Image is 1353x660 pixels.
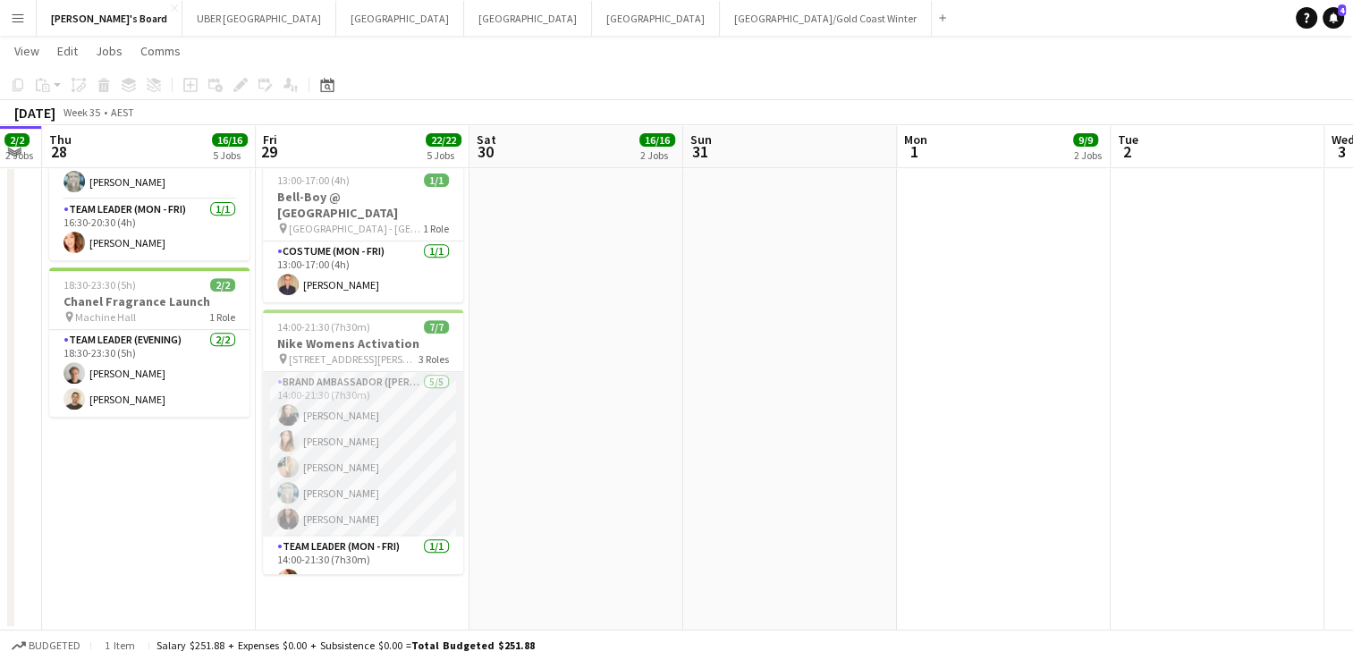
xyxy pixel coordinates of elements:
[263,241,463,302] app-card-role: Costume (Mon - Fri)1/113:00-17:00 (4h)[PERSON_NAME]
[901,141,927,162] span: 1
[59,106,104,119] span: Week 35
[89,39,130,63] a: Jobs
[1115,141,1138,162] span: 2
[904,131,927,148] span: Mon
[37,1,182,36] button: [PERSON_NAME]'s Board
[426,133,461,147] span: 22/22
[9,636,83,656] button: Budgeted
[260,141,277,162] span: 29
[477,131,496,148] span: Sat
[423,222,449,235] span: 1 Role
[156,639,535,652] div: Salary $251.88 + Expenses $0.00 + Subsistence $0.00 =
[1074,148,1102,162] div: 2 Jobs
[411,639,535,652] span: Total Budgeted $251.88
[96,43,123,59] span: Jobs
[14,43,39,59] span: View
[263,309,463,574] app-job-card: 14:00-21:30 (7h30m)7/7Nike Womens Activation [STREET_ADDRESS][PERSON_NAME]3 RolesBrand Ambassador...
[63,278,136,292] span: 18:30-23:30 (5h)
[209,310,235,324] span: 1 Role
[592,1,720,36] button: [GEOGRAPHIC_DATA]
[263,537,463,597] app-card-role: Team Leader (Mon - Fri)1/114:00-21:30 (7h30m)[PERSON_NAME]
[212,133,248,147] span: 16/16
[289,222,423,235] span: [GEOGRAPHIC_DATA] - [GEOGRAPHIC_DATA]
[464,1,592,36] button: [GEOGRAPHIC_DATA]
[640,148,674,162] div: 2 Jobs
[133,39,188,63] a: Comms
[289,352,419,366] span: [STREET_ADDRESS][PERSON_NAME]
[263,372,463,537] app-card-role: Brand Ambassador ([PERSON_NAME])5/514:00-21:30 (7h30m)[PERSON_NAME][PERSON_NAME][PERSON_NAME][PER...
[140,43,181,59] span: Comms
[419,352,449,366] span: 3 Roles
[1118,131,1138,148] span: Tue
[182,1,336,36] button: UBER [GEOGRAPHIC_DATA]
[7,39,47,63] a: View
[49,267,249,417] app-job-card: 18:30-23:30 (5h)2/2Chanel Fragrance Launch Machine Hall1 RoleTeam Leader (Evening)2/218:30-23:30 ...
[424,173,449,187] span: 1/1
[336,1,464,36] button: [GEOGRAPHIC_DATA]
[688,141,712,162] span: 31
[111,106,134,119] div: AEST
[263,335,463,351] h3: Nike Womens Activation
[474,141,496,162] span: 30
[1073,133,1098,147] span: 9/9
[639,133,675,147] span: 16/16
[277,173,350,187] span: 13:00-17:00 (4h)
[277,320,370,334] span: 14:00-21:30 (7h30m)
[690,131,712,148] span: Sun
[49,131,72,148] span: Thu
[49,330,249,417] app-card-role: Team Leader (Evening)2/218:30-23:30 (5h)[PERSON_NAME][PERSON_NAME]
[5,148,33,162] div: 2 Jobs
[263,189,463,221] h3: Bell-Boy @ [GEOGRAPHIC_DATA]
[49,293,249,309] h3: Chanel Fragrance Launch
[50,39,85,63] a: Edit
[263,131,277,148] span: Fri
[213,148,247,162] div: 5 Jobs
[49,199,249,260] app-card-role: Team Leader (Mon - Fri)1/116:30-20:30 (4h)[PERSON_NAME]
[14,104,55,122] div: [DATE]
[75,310,136,324] span: Machine Hall
[720,1,932,36] button: [GEOGRAPHIC_DATA]/Gold Coast Winter
[1338,4,1346,16] span: 4
[57,43,78,59] span: Edit
[4,133,30,147] span: 2/2
[29,639,80,652] span: Budgeted
[427,148,461,162] div: 5 Jobs
[210,278,235,292] span: 2/2
[263,163,463,302] app-job-card: 13:00-17:00 (4h)1/1Bell-Boy @ [GEOGRAPHIC_DATA] [GEOGRAPHIC_DATA] - [GEOGRAPHIC_DATA]1 RoleCostum...
[47,141,72,162] span: 28
[1323,7,1344,29] a: 4
[424,320,449,334] span: 7/7
[98,639,141,652] span: 1 item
